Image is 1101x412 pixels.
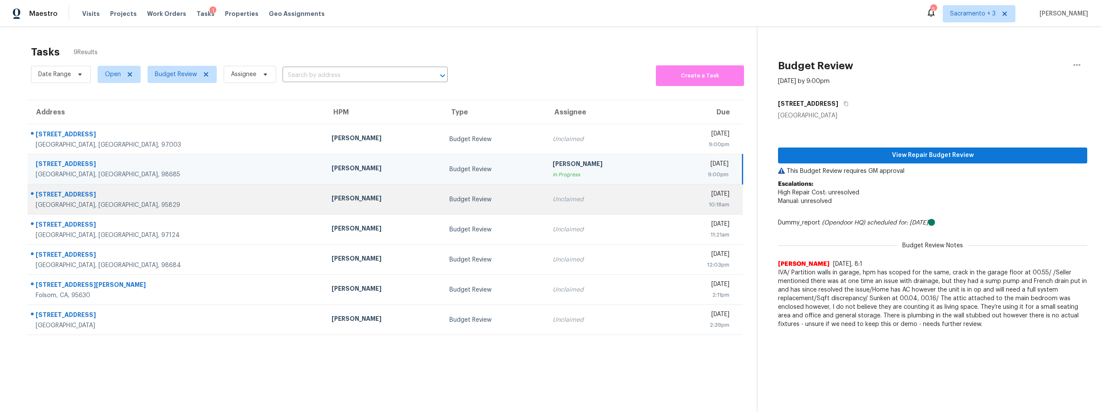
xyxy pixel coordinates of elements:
[36,130,318,141] div: [STREET_ADDRESS]
[36,291,318,300] div: Folsom, CA, 95630
[546,100,664,124] th: Assignee
[553,160,657,170] div: [PERSON_NAME]
[209,6,216,15] div: 1
[785,150,1080,161] span: View Repair Budget Review
[867,220,928,226] i: scheduled for: [DATE]
[656,65,744,86] button: Create a Task
[36,261,318,270] div: [GEOGRAPHIC_DATA], [GEOGRAPHIC_DATA], 98684
[449,286,539,294] div: Budget Review
[332,194,436,205] div: [PERSON_NAME]
[437,70,449,82] button: Open
[670,160,729,170] div: [DATE]
[822,220,865,226] i: (Opendoor HQ)
[838,96,850,111] button: Copy Address
[31,48,60,56] h2: Tasks
[778,77,830,86] div: [DATE] by 9:00pm
[833,261,862,267] span: [DATE], 8:1
[29,9,58,18] span: Maestro
[325,100,443,124] th: HPM
[553,255,657,264] div: Unclaimed
[332,314,436,325] div: [PERSON_NAME]
[449,135,539,144] div: Budget Review
[449,165,539,174] div: Budget Review
[36,280,318,291] div: [STREET_ADDRESS][PERSON_NAME]
[778,148,1087,163] button: View Repair Budget Review
[197,11,215,17] span: Tasks
[664,100,742,124] th: Due
[36,141,318,149] div: [GEOGRAPHIC_DATA], [GEOGRAPHIC_DATA], 97003
[670,231,729,239] div: 11:21am
[82,9,100,18] span: Visits
[670,291,729,299] div: 2:11pm
[660,71,740,81] span: Create a Task
[449,195,539,204] div: Budget Review
[930,5,936,14] div: 5
[670,200,729,209] div: 10:18am
[269,9,325,18] span: Geo Assignments
[778,167,1087,175] p: This Budget Review requires GM approval
[36,321,318,330] div: [GEOGRAPHIC_DATA]
[449,255,539,264] div: Budget Review
[553,286,657,294] div: Unclaimed
[36,160,318,170] div: [STREET_ADDRESS]
[553,316,657,324] div: Unclaimed
[670,190,729,200] div: [DATE]
[670,140,729,149] div: 9:00pm
[231,70,256,79] span: Assignee
[670,280,729,291] div: [DATE]
[105,70,121,79] span: Open
[670,129,729,140] div: [DATE]
[74,48,98,57] span: 9 Results
[670,310,729,321] div: [DATE]
[1036,9,1088,18] span: [PERSON_NAME]
[553,170,657,179] div: In Progress
[950,9,996,18] span: Sacramento + 3
[778,181,813,187] b: Escalations:
[778,260,830,268] span: [PERSON_NAME]
[36,250,318,261] div: [STREET_ADDRESS]
[283,69,424,82] input: Search by address
[670,170,729,179] div: 9:00pm
[778,190,859,196] span: High Repair Cost: unresolved
[553,195,657,204] div: Unclaimed
[225,9,258,18] span: Properties
[332,134,436,145] div: [PERSON_NAME]
[778,61,853,70] h2: Budget Review
[332,284,436,295] div: [PERSON_NAME]
[553,135,657,144] div: Unclaimed
[36,311,318,321] div: [STREET_ADDRESS]
[778,99,838,108] h5: [STREET_ADDRESS]
[778,111,1087,120] div: [GEOGRAPHIC_DATA]
[332,164,436,175] div: [PERSON_NAME]
[670,250,729,261] div: [DATE]
[36,231,318,240] div: [GEOGRAPHIC_DATA], [GEOGRAPHIC_DATA], 97124
[449,225,539,234] div: Budget Review
[670,220,729,231] div: [DATE]
[443,100,546,124] th: Type
[670,321,729,329] div: 2:39pm
[110,9,137,18] span: Projects
[36,220,318,231] div: [STREET_ADDRESS]
[778,268,1087,329] span: IVA/ Partition walls in garage, hpm has scoped for the same, crack in the garage floor at 00.55/ ...
[36,190,318,201] div: [STREET_ADDRESS]
[36,201,318,209] div: [GEOGRAPHIC_DATA], [GEOGRAPHIC_DATA], 95829
[670,261,729,269] div: 12:03pm
[553,225,657,234] div: Unclaimed
[778,198,832,204] span: Manual: unresolved
[778,218,1087,227] div: Dummy_report
[28,100,325,124] th: Address
[332,224,436,235] div: [PERSON_NAME]
[332,254,436,265] div: [PERSON_NAME]
[897,241,968,250] span: Budget Review Notes
[155,70,197,79] span: Budget Review
[36,170,318,179] div: [GEOGRAPHIC_DATA], [GEOGRAPHIC_DATA], 98685
[147,9,186,18] span: Work Orders
[38,70,71,79] span: Date Range
[449,316,539,324] div: Budget Review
